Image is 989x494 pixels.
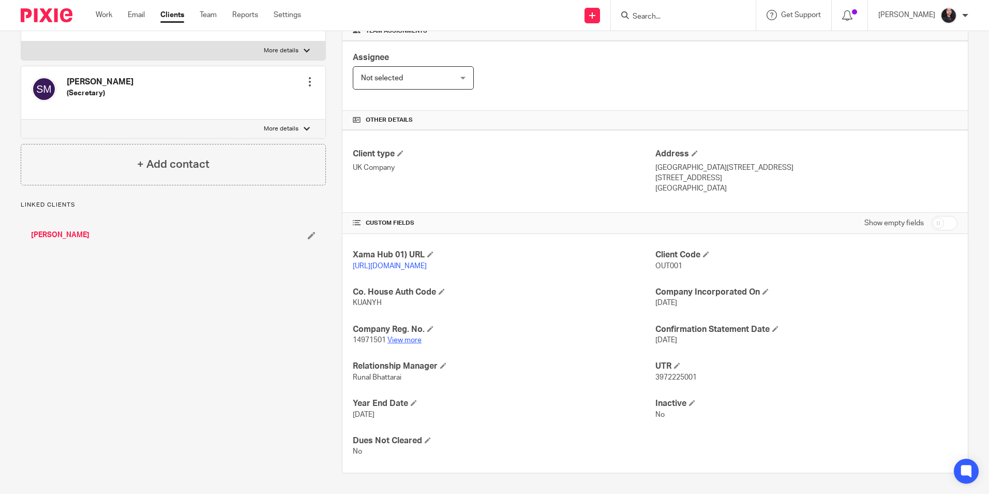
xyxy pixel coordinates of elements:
p: [PERSON_NAME] [878,10,935,20]
h4: Relationship Manager [353,361,655,372]
span: No [353,448,362,455]
span: OUT001 [655,263,682,270]
span: Assignee [353,53,389,62]
h4: CUSTOM FIELDS [353,219,655,227]
h4: [PERSON_NAME] [67,77,133,88]
h4: Client Code [655,250,957,260]
h4: Dues Not Cleared [353,435,655,446]
span: Other details [366,116,413,124]
h4: Company Incorporated On [655,287,957,298]
span: Not selected [361,75,403,82]
span: Get Support [781,11,821,19]
a: Team [200,10,217,20]
a: Settings [274,10,301,20]
span: Runal Bhattarai [353,374,401,381]
h4: Inactive [655,398,957,409]
h4: Confirmation Statement Date [655,324,957,335]
a: [URL][DOMAIN_NAME] [353,263,427,270]
a: Clients [160,10,184,20]
img: svg%3E [32,77,56,101]
span: KUANYH [353,299,382,307]
img: MicrosoftTeams-image.jfif [940,7,957,24]
span: [DATE] [655,337,677,344]
label: Show empty fields [864,218,924,228]
p: [GEOGRAPHIC_DATA] [655,183,957,194]
span: 14971501 [353,337,386,344]
h4: UTR [655,361,957,372]
p: [GEOGRAPHIC_DATA][STREET_ADDRESS] [655,163,957,173]
h4: Year End Date [353,398,655,409]
p: More details [264,47,298,55]
h5: (Secretary) [67,88,133,98]
a: [PERSON_NAME] [31,230,89,240]
span: [DATE] [655,299,677,307]
p: More details [264,125,298,133]
input: Search [632,12,725,22]
p: UK Company [353,163,655,173]
h4: + Add contact [137,156,209,172]
h4: Address [655,149,957,159]
h4: Xama Hub 01) URL [353,250,655,260]
a: View more [387,337,422,344]
h4: Co. House Auth Code [353,287,655,298]
img: Pixie [21,8,72,22]
p: Linked clients [21,201,326,209]
p: [STREET_ADDRESS] [655,173,957,183]
a: Reports [232,10,258,20]
span: No [655,411,665,418]
a: Work [96,10,112,20]
span: [DATE] [353,411,374,418]
h4: Company Reg. No. [353,324,655,335]
h4: Client type [353,149,655,159]
span: 3972225001 [655,374,697,381]
a: Email [128,10,145,20]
